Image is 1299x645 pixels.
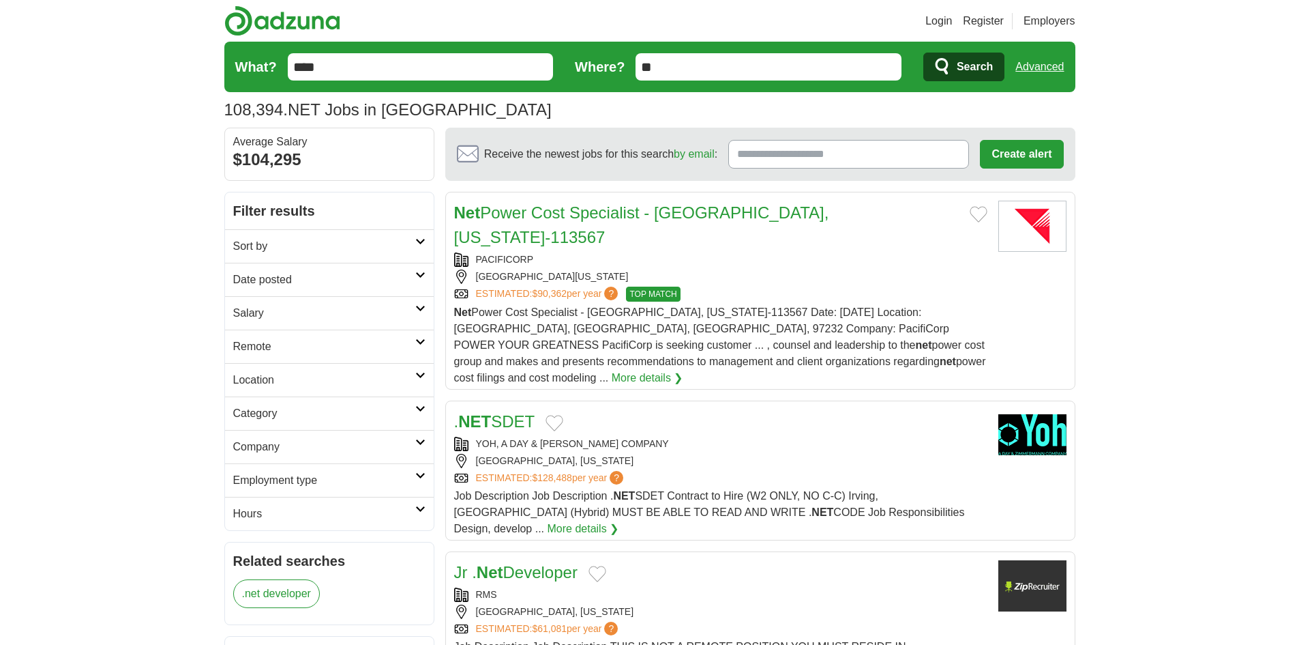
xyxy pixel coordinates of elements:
[225,263,434,296] a: Date posted
[476,471,627,485] a: ESTIMATED:$128,488per year?
[484,146,717,162] span: Receive the newest jobs for this search :
[454,412,535,431] a: .NETSDET
[454,605,987,619] div: [GEOGRAPHIC_DATA], [US_STATE]
[233,472,415,489] h2: Employment type
[613,490,635,502] strong: NET
[604,287,618,300] span: ?
[532,288,567,299] span: $90,362
[233,506,415,522] h2: Hours
[923,53,1004,81] button: Search
[1015,53,1064,81] a: Advanced
[233,137,425,147] div: Average Salary
[610,471,623,485] span: ?
[225,430,434,463] a: Company
[957,53,993,81] span: Search
[612,370,683,386] a: More details ❯
[454,563,578,582] a: Jr .NetDeveloper
[233,305,415,321] h2: Salary
[532,472,571,483] span: $128,488
[233,405,415,422] h2: Category
[963,13,1004,29] a: Register
[225,330,434,363] a: Remote
[546,415,563,431] button: Add to favorite jobs
[604,622,618,635] span: ?
[811,506,833,518] strong: NET
[225,497,434,530] a: Hours
[998,560,1066,612] img: Company logo
[225,363,434,397] a: Location
[225,229,434,263] a: Sort by
[233,339,415,355] h2: Remote
[225,463,434,497] a: Employment type
[674,148,715,160] a: by email
[940,356,956,367] strong: net
[454,203,829,246] a: NetPower Cost Specialist - [GEOGRAPHIC_DATA], [US_STATE]-113567
[454,454,987,468] div: [GEOGRAPHIC_DATA], [US_STATE]
[998,410,1066,461] img: Yoh, A Day & Zimmermann Company logo
[575,57,625,77] label: Where?
[454,306,986,384] span: Power Cost Specialist - [GEOGRAPHIC_DATA], [US_STATE]-113567 Date: [DATE] Location: [GEOGRAPHIC_D...
[970,206,987,223] button: Add to favorite jobs
[916,339,932,351] strong: net
[998,201,1066,252] img: PacifiCorp logo
[233,579,320,608] a: .net developer
[224,100,552,119] h1: .NET Jobs in [GEOGRAPHIC_DATA]
[233,238,415,255] h2: Sort by
[477,563,503,582] strong: Net
[233,372,415,388] h2: Location
[454,270,987,284] div: [GEOGRAPHIC_DATA][US_STATE]
[1024,13,1075,29] a: Employers
[476,438,669,449] a: YOH, A DAY & [PERSON_NAME] COMPANY
[454,588,987,602] div: RMS
[225,397,434,430] a: Category
[476,287,621,302] a: ESTIMATED:$90,362per year?
[224,98,284,122] span: 108,394
[454,490,965,534] span: Job Description Job Description . SDET Contract to Hire (W2 ONLY, NO C-C) Irving, [GEOGRAPHIC_DAT...
[225,296,434,330] a: Salary
[980,140,1063,169] button: Create alert
[454,306,472,318] strong: Net
[233,439,415,455] h2: Company
[235,57,277,77] label: What?
[233,272,415,288] h2: Date posted
[588,566,606,582] button: Add to favorite jobs
[224,5,340,36] img: Adzuna logo
[458,412,491,431] strong: NET
[454,203,481,222] strong: Net
[532,623,567,634] span: $61,081
[476,622,621,636] a: ESTIMATED:$61,081per year?
[547,521,618,537] a: More details ❯
[476,254,534,265] a: PACIFICORP
[225,192,434,229] h2: Filter results
[233,551,425,571] h2: Related searches
[233,147,425,172] div: $104,295
[626,287,680,302] span: TOP MATCH
[925,13,952,29] a: Login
